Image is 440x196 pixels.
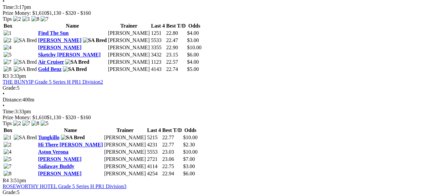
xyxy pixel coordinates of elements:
span: Distance: [3,97,22,102]
span: 3:33pm [10,73,26,79]
img: 4 [4,45,11,51]
td: [PERSON_NAME] [104,170,146,177]
div: Prize Money: $1,610 [3,10,437,16]
a: Tungkillo [38,135,59,140]
span: Grade: [3,189,17,195]
td: 23.03 [162,149,182,155]
span: Time: [3,109,15,114]
img: 1 [22,16,30,22]
img: 7 [41,16,48,22]
td: 22.74 [166,66,186,73]
td: 22.75 [162,163,182,170]
th: Name [38,23,107,29]
span: Grade: [3,85,17,91]
td: 22.77 [162,134,182,141]
a: Hi There [PERSON_NAME] [38,142,103,147]
td: [PERSON_NAME] [108,59,150,65]
span: R3 [3,73,9,79]
a: [PERSON_NAME] [38,156,81,162]
td: 22.80 [166,30,186,36]
span: Time: [3,4,15,10]
td: 4231 [147,142,161,148]
img: 8 [31,120,39,126]
span: Tips [3,120,12,126]
img: 8 [4,66,11,72]
img: 5 [4,156,11,162]
img: 5 [41,120,48,126]
td: 2721 [147,156,161,163]
a: Sailaway Buddy [38,163,74,169]
a: Air Cruiser [38,59,64,65]
img: SA Bred [14,135,37,141]
img: 1 [4,30,11,36]
th: Last 4 [147,127,161,134]
img: SA Bred [14,37,37,43]
td: 3432 [151,52,165,58]
img: SA Bred [14,59,37,65]
a: Find The Sun [38,30,68,36]
img: 2 [4,142,11,148]
a: THE BUNYIP Grade 5 Series H PR1 Division2 [3,79,103,85]
th: Trainer [108,23,150,29]
td: [PERSON_NAME] [104,156,146,163]
td: 22.77 [162,142,182,148]
td: 22.90 [166,44,186,51]
div: 3:33pm [3,109,437,115]
span: $3.00 [183,163,195,169]
img: SA Bred [65,59,89,65]
th: Odds [183,127,198,134]
div: 3:17pm [3,4,437,10]
span: $2.30 [183,142,195,147]
a: Aston Verona [38,149,68,155]
span: $4.00 [187,59,199,65]
td: 22.47 [166,37,186,44]
span: $6.00 [187,52,199,57]
span: $6.00 [183,171,195,176]
td: 1251 [151,30,165,36]
th: Last 4 [151,23,165,29]
img: 8 [31,16,39,22]
td: 4114 [147,163,161,170]
span: • [3,103,5,108]
span: R4 [3,178,9,183]
th: Trainer [104,127,146,134]
td: [PERSON_NAME] [108,44,150,51]
td: [PERSON_NAME] [104,163,146,170]
a: Sketchy [PERSON_NAME] [38,52,101,57]
div: 5 [3,189,437,195]
td: 22.57 [166,59,186,65]
img: 7 [22,120,30,126]
span: $10.00 [183,149,198,155]
span: Tips [3,16,12,22]
a: [PERSON_NAME] [38,171,81,176]
span: $4.00 [187,30,199,36]
img: 5 [4,52,11,58]
th: Best T/D [162,127,182,134]
span: Box [4,127,12,133]
div: Prize Money: $1,610 [3,115,437,120]
span: $3.00 [187,37,199,43]
td: [PERSON_NAME] [108,30,150,36]
img: SA Bred [83,37,107,43]
th: Name [38,127,103,134]
td: 5215 [147,134,161,141]
td: 23.06 [162,156,182,163]
td: [PERSON_NAME] [104,142,146,148]
img: 2 [13,16,21,22]
span: $1,130 - $320 - $160 [47,115,91,120]
td: 4254 [147,170,161,177]
th: Odds [187,23,202,29]
img: 4 [4,149,11,155]
td: 5553 [147,149,161,155]
td: 23.15 [166,52,186,58]
img: 2 [13,120,21,126]
td: [PERSON_NAME] [104,149,146,155]
td: [PERSON_NAME] [108,52,150,58]
td: 4143 [151,66,165,73]
td: [PERSON_NAME] [104,134,146,141]
a: [PERSON_NAME] [38,45,81,50]
span: $1,130 - $320 - $160 [47,10,91,16]
a: Gold Benz [38,66,62,72]
td: 22.94 [162,170,182,177]
img: 8 [4,171,11,177]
